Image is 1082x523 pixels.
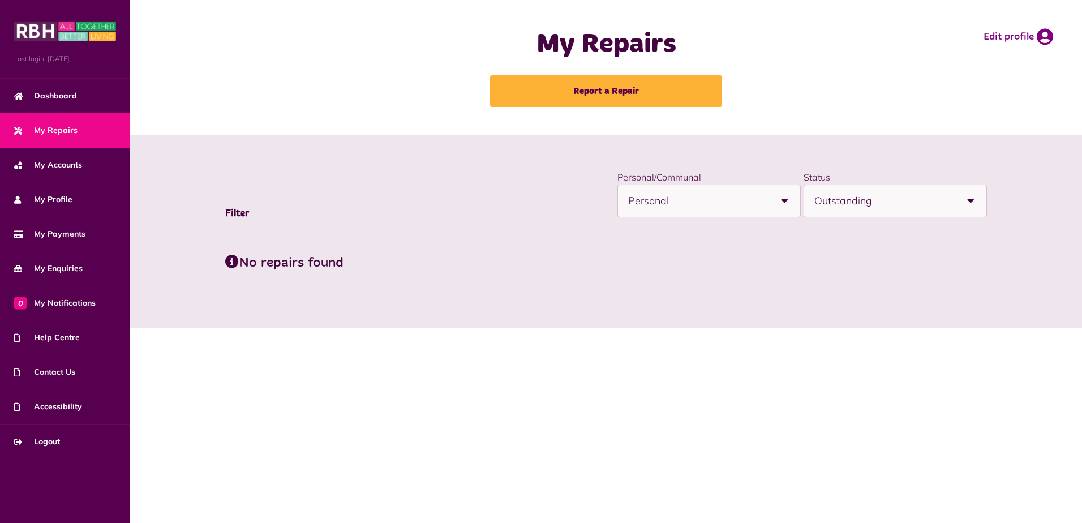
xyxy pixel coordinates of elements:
label: Personal/Communal [617,172,701,183]
span: My Repairs [14,125,78,136]
img: MyRBH [14,20,116,42]
span: Logout [14,436,60,448]
span: My Profile [14,194,72,205]
span: My Accounts [14,159,82,171]
span: Last login: [DATE] [14,54,116,64]
span: My Enquiries [14,263,83,275]
label: Status [804,172,830,183]
a: Edit profile [984,28,1053,45]
span: Dashboard [14,90,77,102]
span: Accessibility [14,401,82,413]
span: My Payments [14,228,85,240]
span: Outstanding [814,185,955,217]
a: Report a Repair [490,75,722,107]
span: Help Centre [14,332,80,344]
span: Personal [628,185,768,217]
h3: No repairs found [225,255,987,272]
span: My Notifications [14,297,96,309]
span: 0 [14,297,27,309]
span: Filter [225,208,249,218]
span: Contact Us [14,366,75,378]
h1: My Repairs [380,28,832,61]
